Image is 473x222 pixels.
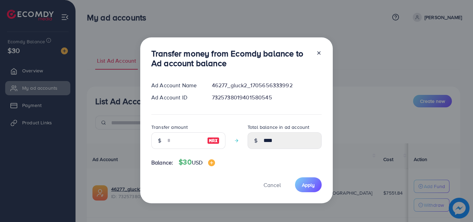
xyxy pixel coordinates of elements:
span: USD [192,159,203,166]
div: 46277_gluck2_1705656333992 [206,81,327,89]
div: Ad Account Name [146,81,206,89]
span: Apply [302,181,315,188]
label: Transfer amount [151,124,188,131]
h4: $30 [179,158,215,167]
label: Total balance in ad account [248,124,309,131]
img: image [208,159,215,166]
div: Ad Account ID [146,94,206,101]
button: Cancel [255,177,289,192]
span: Cancel [264,181,281,189]
h3: Transfer money from Ecomdy balance to Ad account balance [151,48,311,69]
span: Balance: [151,159,173,167]
img: image [207,136,220,145]
button: Apply [295,177,322,192]
div: 7325738019401580545 [206,94,327,101]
